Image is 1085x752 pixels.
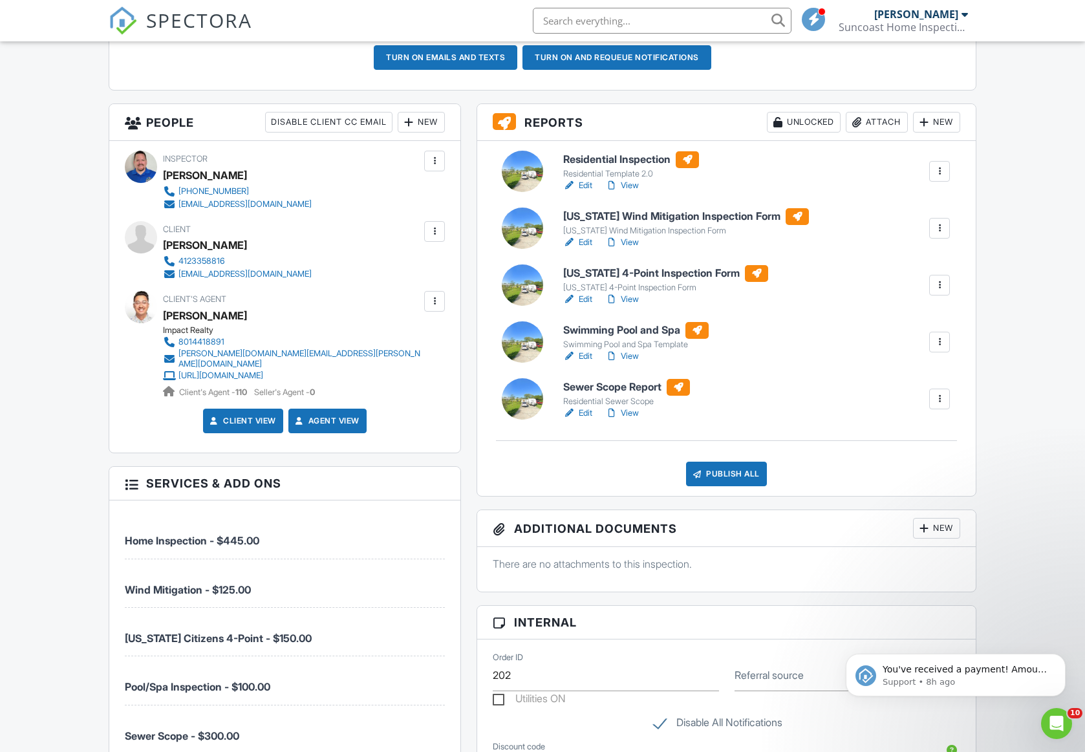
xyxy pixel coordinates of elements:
a: [US_STATE] 4-Point Inspection Form [US_STATE] 4-Point Inspection Form [563,265,768,294]
span: 10 [1068,708,1082,718]
div: [PERSON_NAME] [163,235,247,255]
a: View [605,407,639,420]
span: Client's Agent - [179,387,249,397]
h3: People [109,104,460,141]
div: New [913,518,960,539]
a: Edit [563,350,592,363]
span: Inspector [163,154,208,164]
a: 4123358816 [163,255,312,268]
div: Attach [846,112,908,133]
div: [PERSON_NAME] [163,166,247,185]
a: Residential Inspection Residential Template 2.0 [563,151,699,180]
input: Search everything... [533,8,791,34]
a: View [605,350,639,363]
div: [PHONE_NUMBER] [178,186,249,197]
div: New [398,112,445,133]
a: [EMAIL_ADDRESS][DOMAIN_NAME] [163,268,312,281]
h6: Residential Inspection [563,151,699,168]
li: Service: Florida Citizens 4-Point [125,608,445,656]
a: View [605,179,639,192]
h3: Internal [477,606,976,639]
label: Order ID [493,652,523,663]
span: Seller's Agent - [254,387,315,397]
button: Turn on emails and texts [374,45,517,70]
a: [URL][DOMAIN_NAME] [163,369,421,382]
div: Residential Template 2.0 [563,169,699,179]
strong: 0 [310,387,315,397]
div: [EMAIL_ADDRESS][DOMAIN_NAME] [178,199,312,209]
div: [EMAIL_ADDRESS][DOMAIN_NAME] [178,269,312,279]
div: New [913,112,960,133]
span: Sewer Scope - $300.00 [125,729,239,742]
a: Swimming Pool and Spa Swimming Pool and Spa Template [563,322,709,350]
span: Pool/Spa Inspection - $100.00 [125,680,270,693]
div: Impact Realty [163,325,431,336]
a: [PERSON_NAME][DOMAIN_NAME][EMAIL_ADDRESS][PERSON_NAME][DOMAIN_NAME] [163,349,421,369]
a: [PHONE_NUMBER] [163,185,312,198]
div: [PERSON_NAME] [874,8,958,21]
p: There are no attachments to this inspection. [493,557,960,571]
a: [PERSON_NAME] [163,306,247,325]
a: Client View [208,414,276,427]
h6: [US_STATE] 4-Point Inspection Form [563,265,768,282]
a: Edit [563,407,592,420]
label: Referral source [735,668,804,682]
a: [US_STATE] Wind Mitigation Inspection Form [US_STATE] Wind Mitigation Inspection Form [563,208,809,237]
a: Agent View [293,414,360,427]
div: Swimming Pool and Spa Template [563,339,709,350]
a: Edit [563,293,592,306]
div: Unlocked [767,112,841,133]
span: Client [163,224,191,234]
strong: 110 [235,387,247,397]
a: Edit [563,179,592,192]
div: [PERSON_NAME][DOMAIN_NAME][EMAIL_ADDRESS][PERSON_NAME][DOMAIN_NAME] [178,349,421,369]
label: Disable All Notifications [654,716,782,733]
span: Client's Agent [163,294,226,304]
li: Service: Pool/Spa Inspection [125,656,445,705]
span: Wind Mitigation - $125.00 [125,583,251,596]
h3: Reports [477,104,976,141]
a: [EMAIL_ADDRESS][DOMAIN_NAME] [163,198,312,211]
h6: Swimming Pool and Spa [563,322,709,339]
label: Utilities ON [493,693,566,709]
div: [URL][DOMAIN_NAME] [178,371,263,381]
div: Disable Client CC Email [265,112,392,133]
a: Sewer Scope Report Residential Sewer Scope [563,379,690,407]
h6: [US_STATE] Wind Mitigation Inspection Form [563,208,809,225]
a: View [605,236,639,249]
div: [US_STATE] 4-Point Inspection Form [563,283,768,293]
a: Edit [563,236,592,249]
a: 8014418891 [163,336,421,349]
button: Turn on and Requeue Notifications [522,45,711,70]
div: Publish All [686,462,767,486]
div: Suncoast Home Inspections [839,21,968,34]
div: Residential Sewer Scope [563,396,690,407]
div: 8014418891 [178,337,224,347]
span: SPECTORA [146,6,252,34]
h6: Sewer Scope Report [563,379,690,396]
div: [US_STATE] Wind Mitigation Inspection Form [563,226,809,236]
a: View [605,293,639,306]
span: [US_STATE] Citizens 4-Point - $150.00 [125,632,312,645]
li: Service: Home Inspection [125,510,445,559]
iframe: Intercom live chat [1041,708,1072,739]
h3: Services & Add ons [109,467,460,500]
iframe: Intercom notifications message [826,627,1085,717]
span: Home Inspection - $445.00 [125,534,259,547]
div: 4123358816 [178,256,225,266]
h3: Additional Documents [477,510,976,547]
li: Service: Wind Mitigation [125,559,445,608]
a: SPECTORA [109,17,252,45]
img: The Best Home Inspection Software - Spectora [109,6,137,35]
